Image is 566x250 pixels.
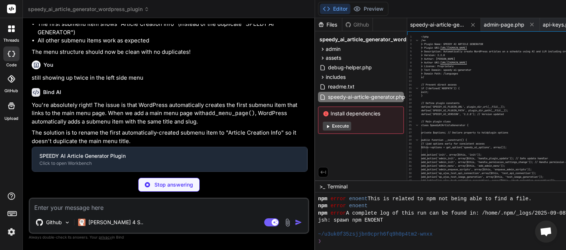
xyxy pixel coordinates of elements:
[407,179,412,183] div: 40
[331,195,346,202] span: error
[483,179,555,182] span: ion', array($this, 'test_animation_generation'));
[331,202,346,209] span: error
[421,175,483,178] span: add_action('wp_ajax_test_image_generation'
[421,131,488,134] span: private $options; // Declare property to hold
[421,94,423,97] span: }
[483,142,485,145] span: s
[407,76,412,79] div: 12
[407,105,412,109] div: 20
[318,210,327,217] span: npm
[39,152,300,160] div: SPEEDY AI Article Generator Plugin
[421,90,429,94] span: exit;
[407,116,412,120] div: 23
[407,149,412,153] div: 32
[407,79,412,83] div: 13
[319,183,325,190] span: >_
[4,88,18,94] label: GitHub
[440,46,467,49] span: [URL][DOMAIN_NAME]
[368,195,532,202] span: This is related to npm not being able to find a file.
[407,98,412,101] div: 18
[421,72,458,75] span: * Domain Path: /languages
[407,135,412,138] div: 28
[421,61,440,64] span: * Author URI:
[407,57,412,61] div: 7
[407,83,412,87] div: 14
[323,122,351,131] button: Execute
[407,68,412,72] div: 10
[327,183,347,190] span: Terminal
[421,153,482,156] span: add_action('init', array($this, 'init'));
[421,120,451,123] span: // Main plugin class
[483,175,544,178] span: , array($this, 'test_image_generation'));
[483,157,548,160] span: dle_plugin_update')); // Safe update handler
[342,21,373,28] div: Github
[495,105,505,108] span: LE__));
[43,61,53,69] h6: You
[407,124,412,127] div: 25
[32,101,308,126] p: You're absolutely right! The issue is that WordPress automatically creates the first submenu item...
[327,82,355,91] span: readme.txt
[407,61,412,65] div: 8
[32,147,307,171] button: SPEEDY AI Article Generator PluginClick to open Workbench
[326,45,340,53] span: admin
[421,68,471,72] span: * Text Domain: speedy-ai-generator
[407,131,412,135] div: 27
[412,138,422,142] div: Click to collapse the range.
[318,217,383,224] span: jsh: spawn npm ENOENT
[407,171,412,175] div: 38
[495,112,504,116] span: pdated
[421,124,468,127] span: class SpeedyAIArticleGenerator {
[349,195,367,202] span: enoent
[421,138,467,142] span: public function __construct() {
[315,21,342,28] div: Files
[421,109,495,112] span: define('SPEEDY_AI_PLUGIN_PATH', plugin_dir_path(__
[488,131,508,134] span: plugin options
[421,42,483,46] span: * Plugin Name: SPEEDY AI ARTICLE GENERATOR
[407,138,412,142] div: 29
[407,127,412,131] div: 26
[407,120,412,124] div: 24
[6,62,17,68] label: code
[483,164,505,167] span: _admin_menu'));
[421,57,455,60] span: * Author: [PERSON_NAME]
[407,146,412,149] div: 31
[407,164,412,168] div: 36
[39,160,300,166] div: Click to open Workbench
[421,112,495,116] span: define('SPEEDY_AI_VERSION', '2.2.8'); // Version u
[407,50,412,53] div: 5
[421,164,483,167] span: add_action('admin_menu', array($this, 'add
[318,238,322,245] span: ❯
[88,219,143,226] p: [PERSON_NAME] 4 S..
[43,88,61,96] h6: Bind AI
[154,181,193,188] p: Stop answering
[421,101,460,105] span: // Define plugin constants
[99,235,112,239] span: privacy
[323,110,399,117] span: Install dependencies
[421,83,457,86] span: // Prevent direct access
[407,153,412,157] div: 33
[421,171,482,175] span: add_action('wp_ajax_test_api_connection',
[412,39,422,42] div: Click to collapse the range.
[318,202,327,209] span: npm
[319,36,440,43] span: speedy_ai_article_generator_wordpress_plugin
[295,219,302,226] img: icon
[407,46,412,50] div: 4
[32,74,308,82] p: still showing up twice in the left side menu
[484,21,524,28] span: admin-page.php
[421,105,495,108] span: define('SPEEDY_AI_PLUGIN_URL', plugin_dir_url(__FI
[349,202,367,209] span: enoent
[407,87,412,90] div: 15
[482,171,536,175] span: array($this, 'test_api_connection'));
[407,65,412,68] div: 9
[407,157,412,160] div: 34
[483,146,507,149] span: ions', array());
[535,221,557,243] div: Open chat
[483,168,532,171] span: $this, 'enqueue_admin_scripts'));
[38,37,308,45] li: All other submenu items work as expected
[407,94,412,98] div: 17
[46,219,62,226] p: Github
[407,39,412,42] div: 2
[407,168,412,171] div: 37
[4,115,18,122] label: Upload
[38,20,308,37] li: The first submenu item shows "Article Creation Info" (instead of the duplicate "SPEEDY AI GENERAT...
